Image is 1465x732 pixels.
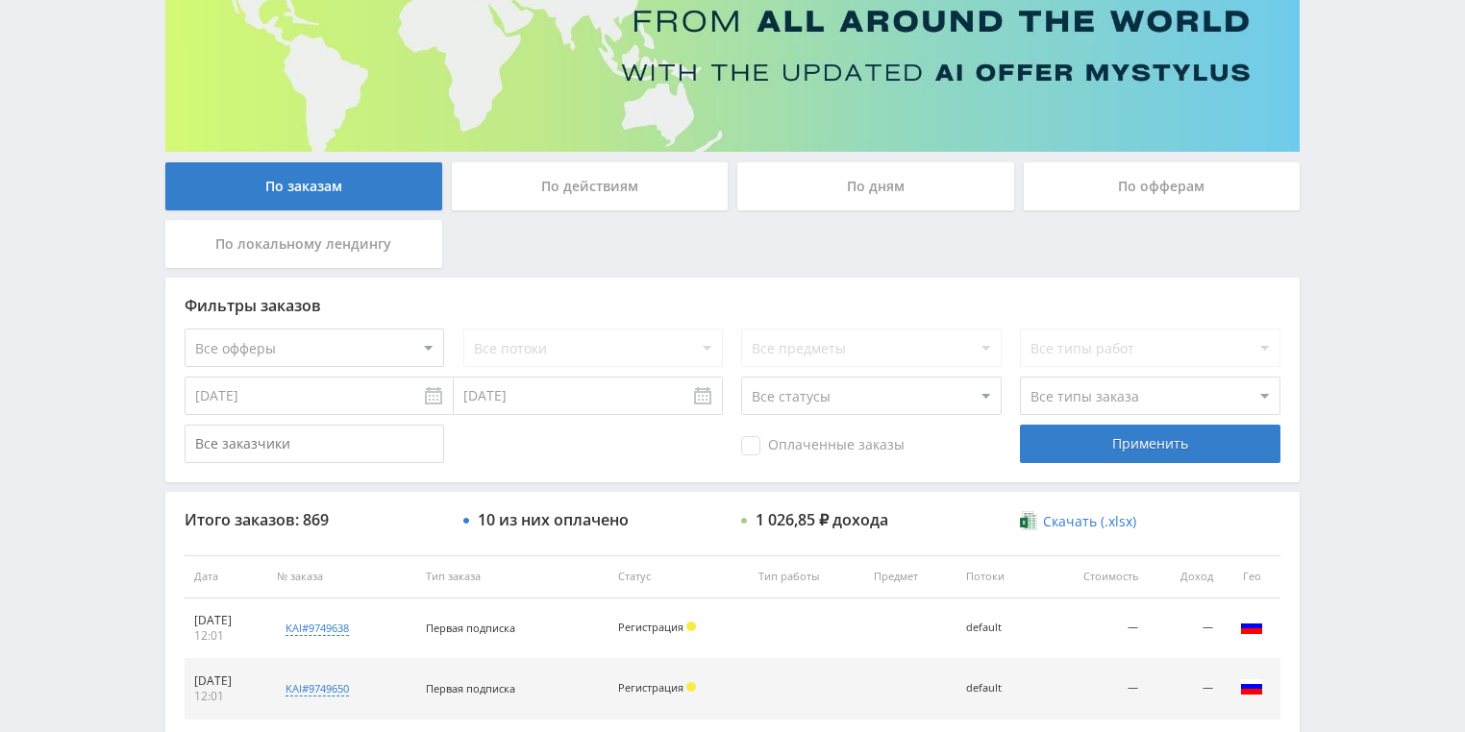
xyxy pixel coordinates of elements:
[452,162,729,210] div: По действиям
[686,622,696,631] span: Холд
[1040,659,1148,720] td: —
[966,682,1030,695] div: default
[618,620,683,634] span: Регистрация
[185,511,444,528] div: Итого заказов: 869
[956,555,1040,598] th: Потоки
[608,555,749,598] th: Статус
[1040,598,1148,659] td: —
[165,162,442,210] div: По заказам
[416,555,608,598] th: Тип заказа
[194,628,258,644] div: 12:01
[426,681,515,695] span: Первая подписка
[749,555,864,598] th: Тип работы
[165,220,442,268] div: По локальному лендингу
[286,681,349,696] div: kai#9749650
[478,511,629,528] div: 10 из них оплачено
[194,689,258,704] div: 12:01
[1148,598,1223,659] td: —
[1020,511,1036,530] img: xlsx
[741,436,905,455] span: Оплаченные заказы
[1223,555,1280,598] th: Гео
[966,622,1030,634] div: default
[1020,425,1279,463] div: Применить
[737,162,1014,210] div: По дням
[1020,512,1135,531] a: Скачать (.xlsx)
[1240,675,1263,698] img: rus.png
[1043,514,1136,529] span: Скачать (.xlsx)
[1148,555,1223,598] th: Доход
[185,297,1280,314] div: Фильтры заказов
[286,621,349,636] div: kai#9749638
[756,511,888,528] div: 1 026,85 ₽ дохода
[185,555,267,598] th: Дата
[864,555,956,598] th: Предмет
[185,425,444,463] input: Все заказчики
[1148,659,1223,720] td: —
[194,673,258,689] div: [DATE]
[267,555,416,598] th: № заказа
[1024,162,1301,210] div: По офферам
[1240,615,1263,638] img: rus.png
[194,613,258,628] div: [DATE]
[618,680,683,695] span: Регистрация
[686,682,696,692] span: Холд
[1040,555,1148,598] th: Стоимость
[426,621,515,635] span: Первая подписка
